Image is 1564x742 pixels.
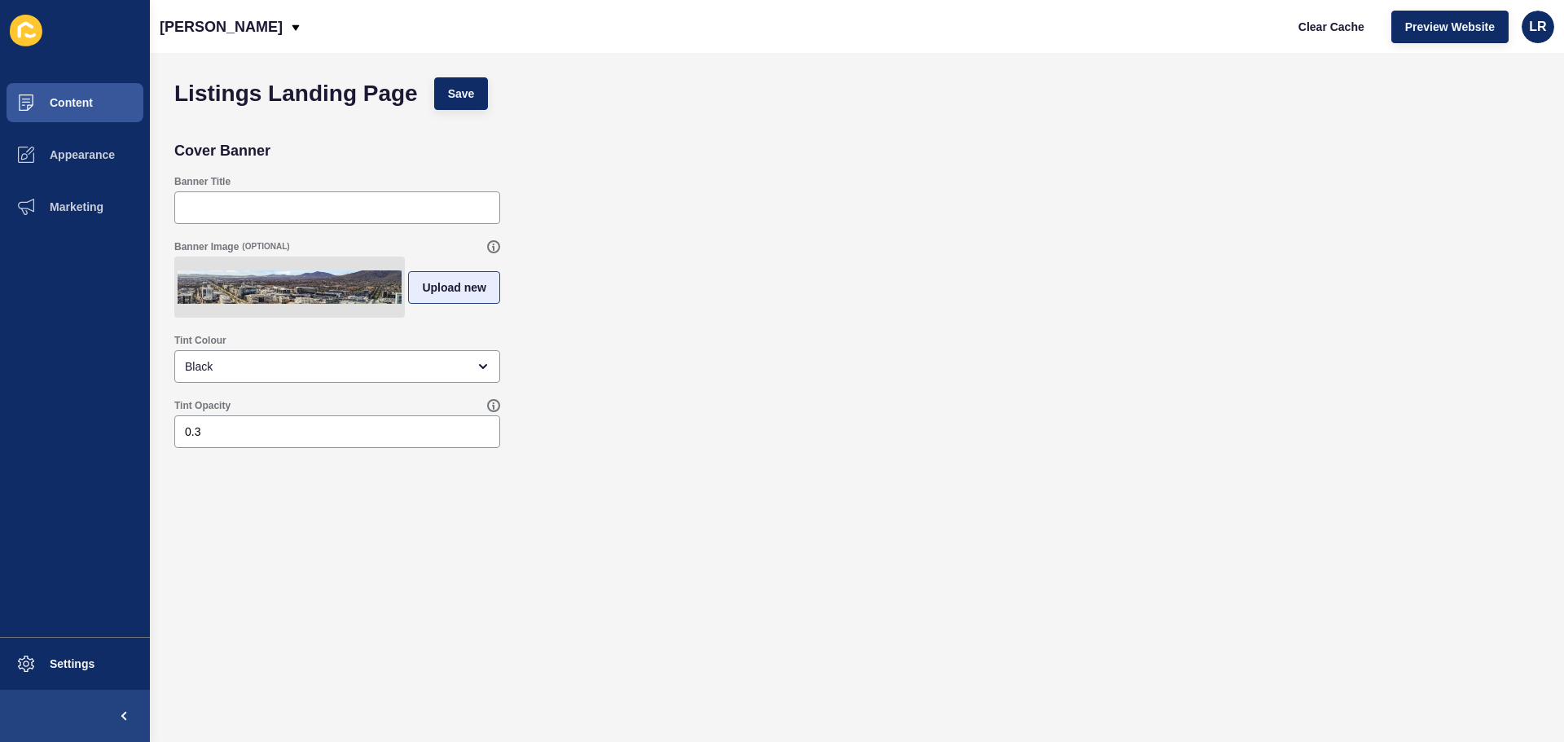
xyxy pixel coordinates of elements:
label: Banner Title [174,175,231,188]
span: LR [1529,19,1546,35]
label: Tint Opacity [174,399,231,412]
button: Upload new [408,271,500,304]
div: open menu [174,350,500,383]
span: Save [448,86,475,102]
button: Clear Cache [1285,11,1378,43]
p: [PERSON_NAME] [160,7,283,47]
label: Tint Colour [174,334,226,347]
button: Save [434,77,489,110]
span: (OPTIONAL) [242,241,289,252]
h2: Cover Banner [174,143,270,159]
img: 87590a2940ea7027959df689ec50946e.png [178,260,402,314]
h1: Listings Landing Page [174,86,418,102]
button: Preview Website [1391,11,1509,43]
span: Preview Website [1405,19,1495,35]
span: Clear Cache [1298,19,1364,35]
label: Banner Image [174,240,239,253]
span: Upload new [422,279,486,296]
